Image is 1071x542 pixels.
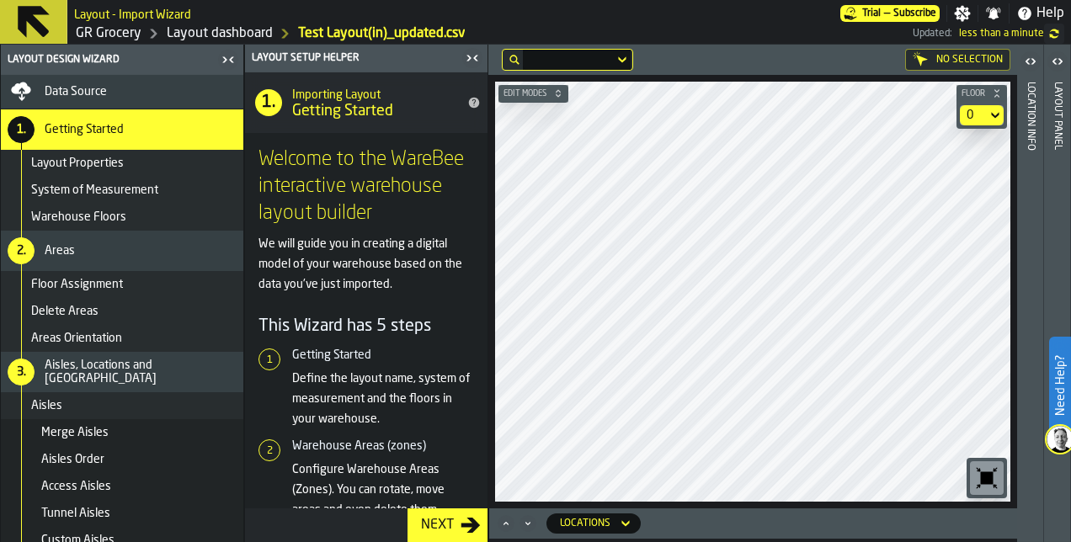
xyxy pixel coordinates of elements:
span: Warehouse Floors [31,210,126,224]
span: Layout Properties [31,157,124,170]
li: menu Tunnel Aisles [1,500,243,527]
a: link-to-/wh/i/e451d98b-95f6-4604-91ff-c80219f9c36d/pricing/ [840,5,940,22]
span: Updated: [913,28,952,40]
span: Getting Started [292,102,393,120]
li: menu Getting Started [1,109,243,150]
span: Delete Areas [31,305,99,318]
span: Areas Orientation [31,332,122,345]
div: title-Getting Started [245,72,488,133]
div: Layout Setup Helper [248,52,461,64]
li: menu Warehouse Floors [1,204,243,231]
li: menu Merge Aisles [1,419,243,446]
h6: Warehouse Areas (zones) [292,439,474,453]
header: Layout Design Wizard [1,45,243,75]
button: button- [956,85,1007,102]
h2: Sub Title [74,5,191,22]
span: Edit Modes [500,89,550,98]
span: Floor [958,89,988,98]
span: 8/29/2025, 10:01:01 AM [959,28,1044,40]
div: DropdownMenuValue-locations [560,518,610,529]
div: 2. [8,237,35,264]
li: menu Layout Properties [1,150,243,177]
header: Location Info [1017,45,1043,542]
div: hide filter [509,55,520,65]
p: We will guide you in creating a digital model of your warehouse based on the data you've just imp... [258,234,474,295]
li: menu System of Measurement [1,177,243,204]
label: button-toggle-Open [1019,48,1042,78]
button: button-Next [408,508,488,542]
span: Access Aisles [41,480,111,493]
h2: Sub Title [292,85,447,102]
li: menu Aisles, Locations and Bays [1,352,243,392]
a: link-to-/wh/i/e451d98b-95f6-4604-91ff-c80219f9c36d/import/layout/49c392db-bef4-4d9a-91a5-6d72910c... [298,24,465,44]
label: button-toggle-Notifications [978,5,1009,22]
span: Tunnel Aisles [41,507,110,520]
div: DropdownMenuValue-default-floor [967,109,980,122]
label: button-toggle-Settings [947,5,978,22]
div: 1. [255,89,282,116]
div: DropdownMenuValue-locations [546,513,641,534]
li: menu Access Aisles [1,473,243,500]
li: menu Delete Areas [1,298,243,325]
p: Configure Warehouse Areas (Zones). You can rotate, move areas and even delete them. [292,460,474,520]
span: Data Source [45,85,107,98]
span: Trial [862,8,881,19]
li: menu Data Source [1,75,243,109]
li: menu Aisles Order [1,446,243,473]
div: Next [414,515,461,535]
li: menu Areas [1,231,243,271]
a: link-to-/wh/i/e451d98b-95f6-4604-91ff-c80219f9c36d/designer [167,24,273,44]
nav: Breadcrumb [74,24,493,44]
div: 1. [8,116,35,143]
span: Merge Aisles [41,426,109,439]
div: Location Info [1025,78,1036,538]
label: button-toggle-Help [1010,3,1071,24]
header: Layout Setup Helper [245,45,488,72]
li: menu Aisles [1,392,243,419]
h4: This Wizard has 5 steps [258,315,474,338]
span: Aisles Order [41,453,104,466]
span: Areas [45,244,75,258]
label: button-toggle-Open [1046,48,1069,78]
button: Maximize [496,515,516,532]
header: Layout panel [1044,45,1070,542]
label: button-toggle-Close me [216,50,240,70]
button: button- [498,85,568,102]
span: Subscribe [893,8,936,19]
div: DropdownMenuValue-default-floor [960,105,1004,125]
label: button-toggle-Close me [461,48,484,68]
h1: Welcome to the WareBee interactive warehouse layout builder [258,146,474,227]
label: Need Help? [1051,338,1069,433]
a: link-to-/wh/i/e451d98b-95f6-4604-91ff-c80219f9c36d [76,24,141,44]
li: menu Areas Orientation [1,325,243,352]
li: menu Floor Assignment [1,271,243,298]
span: Getting Started [45,123,124,136]
button: Minimize [518,515,538,532]
p: Define the layout name, system of measurement and the floors in your warehouse. [292,369,474,429]
svg: Reset zoom and position [973,465,1000,492]
span: Floor Assignment [31,278,123,291]
div: button-toolbar-undefined [967,458,1007,498]
span: — [884,8,890,19]
span: Aisles [31,399,62,412]
div: Layout panel [1052,78,1063,538]
div: 3. [8,359,35,385]
span: Aisles, Locations and [GEOGRAPHIC_DATA] [45,359,237,385]
div: No Selection [905,49,1010,71]
h6: Getting Started [292,348,474,362]
div: Menu Subscription [840,5,940,22]
div: Layout Design Wizard [4,54,216,66]
span: System of Measurement [31,183,158,197]
label: button-toggle-undefined [1044,24,1064,44]
span: Help [1036,3,1064,24]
